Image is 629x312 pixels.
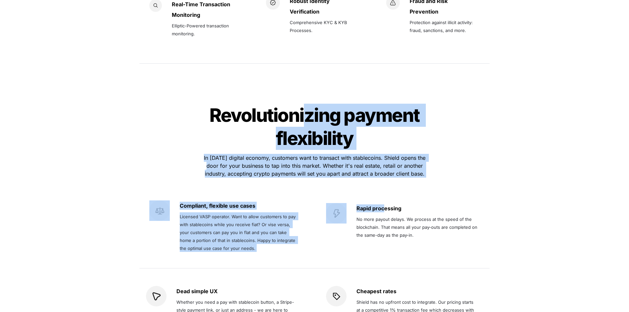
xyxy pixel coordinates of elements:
span: Revolutionizing payment flexibility [209,104,423,150]
span: In [DATE] digital economy, customers want to transact with stablecoins. Shield opens the door for... [204,155,427,177]
strong: Real-Time Transaction [172,1,230,8]
strong: Dead simple UX [176,288,218,295]
span: Comprehensive KYC & KYB Processes. [290,20,349,33]
strong: Monitoring [172,12,200,18]
strong: Prevention [410,8,438,15]
strong: Verification [290,8,319,15]
span: Protection against illicit activity: fraud, sanctions, and more. [410,20,474,33]
strong: Cheapest rates [356,288,396,295]
span: No more payout delays. We process at the speed of the blockchain. That means all your pay-outs ar... [356,217,479,238]
strong: Compliant, flexible use cases [180,202,255,209]
span: Elliptic-Powered transaction monitoring. [172,23,230,36]
span: Licensed VASP operator. Want to allow customers to pay with stablecoins while you receive fiat? O... [180,214,297,251]
strong: Rapid processing [356,205,401,212]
